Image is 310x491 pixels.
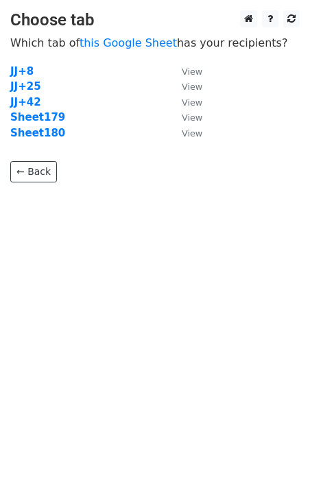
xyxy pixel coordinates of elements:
a: View [168,96,202,108]
a: this Google Sheet [80,36,177,49]
h3: Choose tab [10,10,300,30]
small: View [182,82,202,92]
a: Sheet179 [10,111,65,123]
small: View [182,128,202,139]
small: View [182,67,202,77]
a: View [168,111,202,123]
p: Which tab of has your recipients? [10,36,300,50]
a: JJ+25 [10,80,41,93]
a: JJ+8 [10,65,34,77]
a: ← Back [10,161,57,182]
small: View [182,112,202,123]
a: View [168,80,202,93]
a: View [168,65,202,77]
a: JJ+42 [10,96,41,108]
a: Sheet180 [10,127,65,139]
a: View [168,127,202,139]
small: View [182,97,202,108]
